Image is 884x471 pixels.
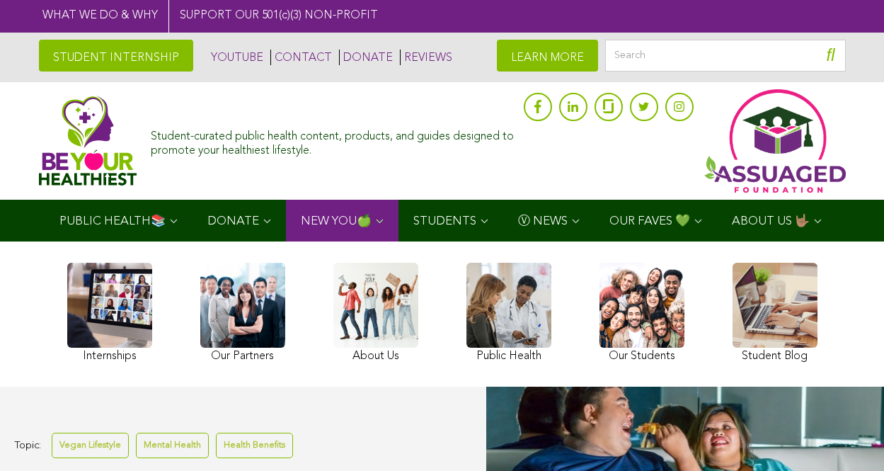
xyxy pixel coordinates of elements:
img: Assuaged [39,96,137,186]
img: glassdoor [603,99,613,113]
span: STUDENTS [413,215,476,227]
span: OUR FAVES 💚 [609,215,690,227]
div: Navigation Menu [39,200,846,242]
span: Topic: [14,436,41,455]
a: CONTACT [270,50,332,65]
a: Health Benefits [216,433,293,458]
span: PUBLIC HEALTH📚 [59,215,166,227]
a: YOUTUBE [207,50,263,65]
span: ABOUT US 🤟🏽 [732,215,810,227]
span: NEW YOU🍏 [301,215,372,227]
a: LEARN MORE [497,40,598,72]
a: Vegan Lifestyle [52,433,129,458]
a: DONATE [339,50,393,65]
span: DONATE [207,215,259,227]
input: Search [605,40,846,72]
a: REVIEWS [400,50,452,65]
img: Assuaged App [704,89,846,193]
span: Ⓥ NEWS [518,215,568,227]
a: STUDENT INTERNSHIP [39,40,193,72]
div: Student-curated public health content, products, and guides designed to promote your healthiest l... [151,123,516,157]
a: Mental Health [136,433,209,458]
